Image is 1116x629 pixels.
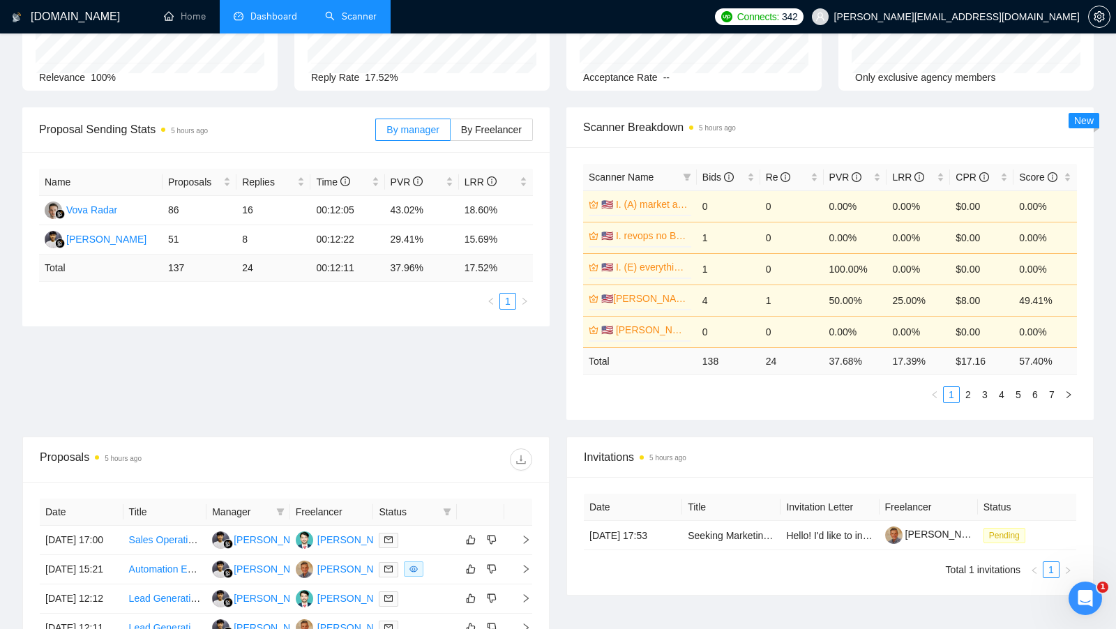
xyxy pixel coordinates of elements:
[129,563,319,575] a: Automation Expert — Video Tutorial Creator
[589,325,598,335] span: crown
[129,593,465,604] a: Lead Generation Automation Specialist | Clay, AI & Sales Funnel Optimization
[885,529,986,540] a: [PERSON_NAME]
[601,322,688,338] a: 🇺🇸 [PERSON_NAME] US (A)
[440,501,454,522] span: filter
[487,297,495,305] span: left
[1048,172,1057,182] span: info-circle
[325,10,377,22] a: searchScanner
[688,530,1063,541] a: Seeking Marketing Decision-Makers in Multifamily Property Management – paid survey
[589,262,598,272] span: crown
[296,531,313,549] img: MS
[234,561,314,577] div: [PERSON_NAME]
[583,119,1077,136] span: Scanner Breakdown
[168,174,220,190] span: Proposals
[206,499,290,526] th: Manager
[516,293,533,310] li: Next Page
[212,590,229,607] img: RT
[487,563,497,575] span: dislike
[391,176,423,188] span: PVR
[163,169,236,196] th: Proposals
[724,172,734,182] span: info-circle
[310,255,384,282] td: 00:12:11
[409,565,418,573] span: eye
[1027,387,1043,402] a: 6
[40,584,123,614] td: [DATE] 12:12
[465,176,497,188] span: LRR
[880,494,978,521] th: Freelancer
[384,536,393,544] span: mail
[483,531,500,548] button: dislike
[1088,6,1110,28] button: setting
[824,285,887,316] td: 50.00%
[1069,582,1102,615] iframe: Intercom live chat
[296,561,313,578] img: IM
[1060,386,1077,403] li: Next Page
[236,169,310,196] th: Replies
[510,535,531,545] span: right
[824,347,887,374] td: 37.68 %
[601,197,688,212] a: 🇺🇸 I. (A) market autom US
[212,533,314,545] a: RT[PERSON_NAME]
[459,196,533,225] td: 18.60%
[385,255,459,282] td: 37.96 %
[129,534,488,545] a: Sales Operations Automation Specialist | n8n, GHL, APIs & Data Integration Expert
[487,593,497,604] span: dislike
[978,494,1076,521] th: Status
[950,190,1013,222] td: $0.00
[123,555,207,584] td: Automation Expert — Video Tutorial Creator
[1026,561,1043,578] li: Previous Page
[45,204,117,215] a: VRVova Radar
[236,225,310,255] td: 8
[950,347,1013,374] td: $ 17.16
[1089,11,1110,22] span: setting
[956,172,988,183] span: CPR
[223,568,233,578] img: gigradar-bm.png
[1013,316,1077,347] td: 0.00%
[461,124,522,135] span: By Freelancer
[589,294,598,303] span: crown
[212,563,314,574] a: RT[PERSON_NAME]
[1030,566,1039,575] span: left
[499,293,516,310] li: 1
[511,454,531,465] span: download
[317,591,398,606] div: [PERSON_NAME]
[589,199,598,209] span: crown
[296,533,398,545] a: MS[PERSON_NAME]
[385,225,459,255] td: 29.41%
[584,494,682,521] th: Date
[824,190,887,222] td: 0.00%
[340,176,350,186] span: info-circle
[950,253,1013,285] td: $0.00
[510,564,531,574] span: right
[680,167,694,188] span: filter
[697,316,760,347] td: 0
[310,225,384,255] td: 00:12:22
[683,173,691,181] span: filter
[682,494,781,521] th: Title
[697,190,760,222] td: 0
[379,504,437,520] span: Status
[885,526,903,544] img: c1cg8UpLHf-UlWaObmzqfpQt24Xa_1Qu10C60FTMoMCyHQd4Wb8jLW7n6ET5gBWZPC
[1088,11,1110,22] a: setting
[1013,285,1077,316] td: 49.41%
[983,528,1025,543] span: Pending
[589,172,654,183] span: Scanner Name
[887,222,950,253] td: 0.00%
[296,590,313,607] img: MS
[1064,391,1073,399] span: right
[983,529,1031,540] a: Pending
[760,347,824,374] td: 24
[483,590,500,607] button: dislike
[887,347,950,374] td: 17.39 %
[993,386,1010,403] li: 4
[887,253,950,285] td: 0.00%
[40,526,123,555] td: [DATE] 17:00
[39,121,375,138] span: Proposal Sending Stats
[1013,222,1077,253] td: 0.00%
[462,590,479,607] button: like
[1043,561,1060,578] li: 1
[466,563,476,575] span: like
[1043,386,1060,403] li: 7
[443,508,451,516] span: filter
[212,592,314,603] a: RT[PERSON_NAME]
